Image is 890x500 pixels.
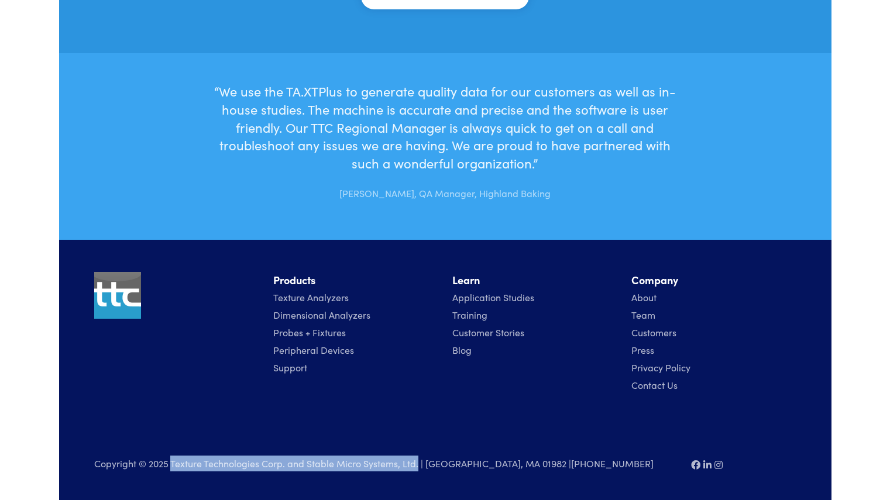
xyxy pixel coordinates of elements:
[631,308,655,321] a: Team
[631,291,657,304] a: About
[631,272,796,289] li: Company
[273,308,370,321] a: Dimensional Analyzers
[212,177,678,201] p: [PERSON_NAME], QA Manager, Highland Baking
[94,272,141,319] img: ttc_logo_1x1_v1.0.png
[452,291,534,304] a: Application Studies
[631,361,690,374] a: Privacy Policy
[212,82,678,173] h6: “We use the TA.XTPlus to generate quality data for our customers as well as in-house studies. The...
[452,272,617,289] li: Learn
[273,291,349,304] a: Texture Analyzers
[273,343,354,356] a: Peripheral Devices
[273,326,346,339] a: Probes + Fixtures
[273,272,438,289] li: Products
[571,457,654,470] a: [PHONE_NUMBER]
[631,343,654,356] a: Press
[273,361,307,374] a: Support
[94,456,677,471] p: Copyright © 2025 Texture Technologies Corp. and Stable Micro Systems, Ltd. | [GEOGRAPHIC_DATA], M...
[452,326,524,339] a: Customer Stories
[631,378,678,391] a: Contact Us
[631,326,676,339] a: Customers
[452,343,472,356] a: Blog
[452,308,487,321] a: Training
